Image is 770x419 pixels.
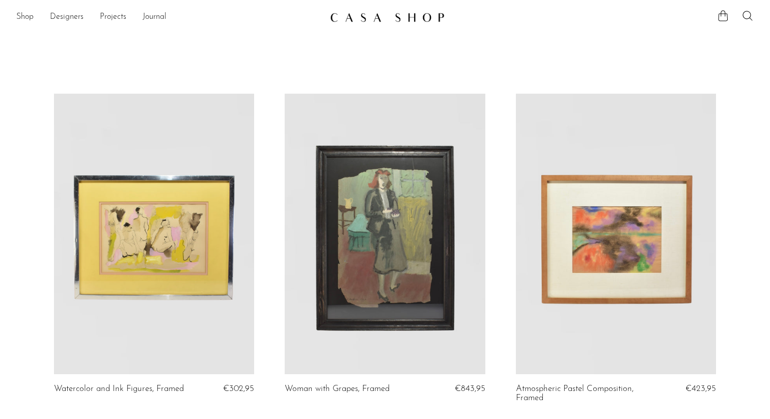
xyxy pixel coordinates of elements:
[516,384,650,403] a: Atmospheric Pastel Composition, Framed
[16,9,322,26] nav: Desktop navigation
[143,11,167,24] a: Journal
[16,9,322,26] ul: NEW HEADER MENU
[100,11,126,24] a: Projects
[455,384,485,393] span: €843,95
[16,11,34,24] a: Shop
[685,384,716,393] span: €423,95
[50,11,84,24] a: Designers
[54,384,184,394] a: Watercolor and Ink Figures, Framed
[285,384,390,394] a: Woman with Grapes, Framed
[223,384,254,393] span: €302,95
